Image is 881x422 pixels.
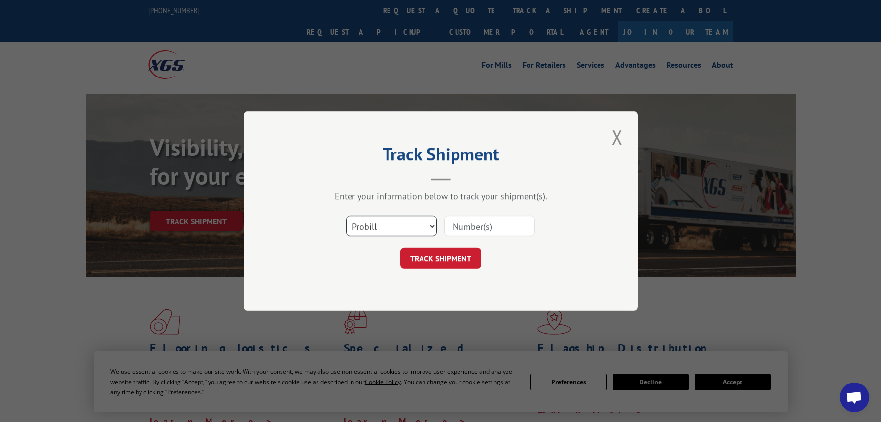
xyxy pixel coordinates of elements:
h2: Track Shipment [293,147,589,166]
button: Close modal [609,123,626,151]
a: Open chat [840,383,869,412]
div: Enter your information below to track your shipment(s). [293,191,589,202]
input: Number(s) [444,216,535,236]
button: TRACK SHIPMENT [400,248,481,269]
